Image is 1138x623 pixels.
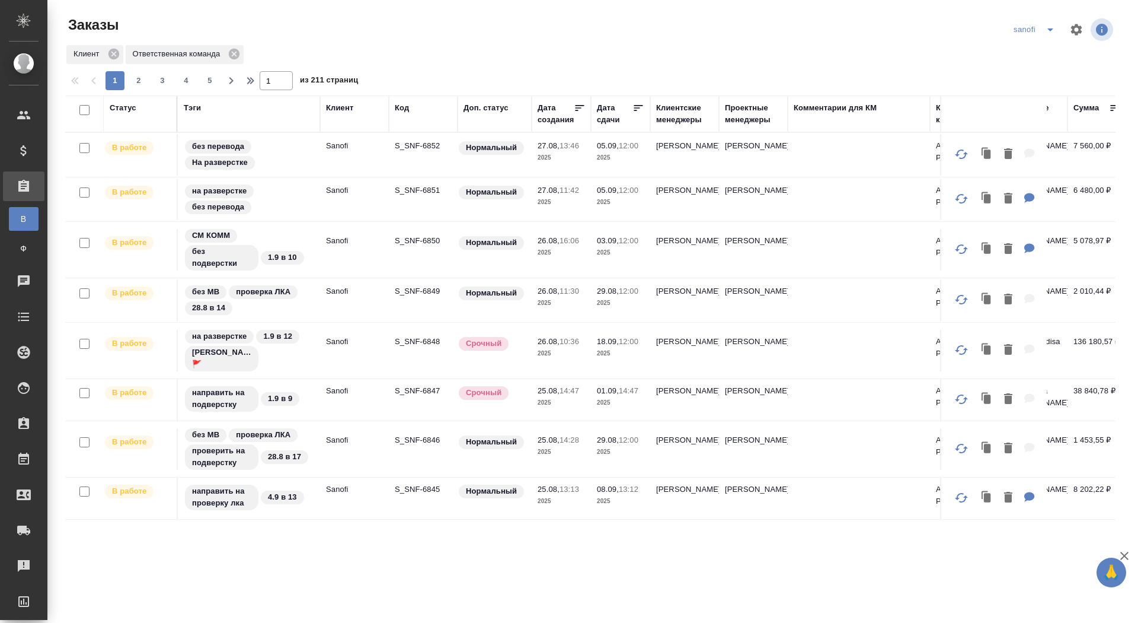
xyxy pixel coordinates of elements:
[538,337,560,346] p: 26.08,
[326,385,383,397] p: Sanofi
[619,287,638,295] p: 12:00
[326,140,383,152] p: Sanofi
[650,279,719,321] td: [PERSON_NAME]
[104,385,171,401] div: Выставляет ПМ после принятия заказа от КМа
[538,236,560,245] p: 26.08,
[619,485,638,494] p: 13:12
[619,141,638,150] p: 12:00
[538,152,585,164] p: 2025
[936,385,993,409] p: АО "Санофи Россия"
[200,71,219,90] button: 5
[947,434,976,463] button: Обновить
[1067,179,1127,220] td: 6 480,00 ₽
[200,75,219,87] span: 5
[619,337,638,346] p: 12:00
[184,102,201,114] div: Тэги
[597,186,619,195] p: 05.09,
[395,140,452,152] p: S_SNF-6852
[458,434,526,450] div: Статус по умолчанию для стандартных заказов
[538,186,560,195] p: 27.08,
[719,379,788,421] td: [PERSON_NAME]
[619,236,638,245] p: 12:00
[597,287,619,295] p: 29.08,
[947,185,976,213] button: Обновить
[129,75,148,87] span: 2
[538,436,560,444] p: 25.08,
[560,287,579,295] p: 11:30
[976,338,998,363] button: Клонировать
[466,142,517,154] p: Нормальный
[73,48,104,60] p: Клиент
[936,140,993,164] p: АО "Санофи Россия"
[192,387,251,411] p: направить на подверстку
[619,436,638,444] p: 12:00
[192,286,219,298] p: без МВ
[395,235,452,247] p: S_SNF-6850
[976,437,998,461] button: Клонировать
[619,386,638,395] p: 14:47
[184,427,314,471] div: без МВ, проверка ЛКА, проверить на подверстку, 28.8 в 17
[184,484,314,511] div: направить на проверку лка, 4.9 в 13
[458,385,526,401] div: Выставляется автоматически, если на указанный объем услуг необходимо больше времени в стандартном...
[998,387,1018,412] button: Удалить
[1067,478,1127,519] td: 8 202,22 ₽
[538,348,585,360] p: 2025
[1101,560,1121,585] span: 🙏
[458,185,526,201] div: Статус по умолчанию для стандартных заказов
[538,141,560,150] p: 27.08,
[597,386,619,395] p: 01.09,
[1091,18,1115,41] span: Посмотреть информацию
[976,486,998,510] button: Клонировать
[936,185,993,208] p: АО "Санофи Россия"
[9,207,39,231] a: В
[112,142,146,154] p: В работе
[597,247,644,259] p: 2025
[619,186,638,195] p: 12:00
[184,139,314,171] div: без перевода, На разверстке
[236,429,290,441] p: проверка ЛКА
[650,330,719,371] td: [PERSON_NAME]
[466,237,517,249] p: Нормальный
[998,437,1018,461] button: Удалить
[597,436,619,444] p: 29.08,
[560,186,579,195] p: 11:42
[794,102,877,114] div: Комментарии для КМ
[112,237,146,249] p: В работе
[719,428,788,470] td: [PERSON_NAME]
[395,285,452,297] p: S_SNF-6849
[184,284,314,316] div: без МВ, проверка ЛКА, 28.8 в 14
[395,336,452,348] p: S_SNF-6848
[104,434,171,450] div: Выставляет ПМ после принятия заказа от КМа
[192,157,248,169] p: На разверстке
[597,152,644,164] p: 2025
[236,286,290,298] p: проверка ЛКА
[538,397,585,409] p: 2025
[560,386,579,395] p: 14:47
[192,201,244,213] p: без перевода
[947,336,976,364] button: Обновить
[650,428,719,470] td: [PERSON_NAME]
[597,102,632,126] div: Дата сдачи
[597,196,644,208] p: 2025
[177,71,196,90] button: 4
[936,484,993,507] p: АО "Санофи Россия"
[65,15,119,34] span: Заказы
[650,179,719,220] td: [PERSON_NAME]
[104,235,171,251] div: Выставляет ПМ после принятия заказа от КМа
[538,446,585,458] p: 2025
[112,287,146,299] p: В работе
[268,491,297,503] p: 4.9 в 13
[597,397,644,409] p: 2025
[15,213,33,225] span: В
[463,102,509,114] div: Доп. статус
[263,330,292,342] p: 1.9 в 12
[1067,330,1127,371] td: 136 180,57 ₽
[395,385,452,397] p: S_SNF-6847
[9,237,39,260] a: Ф
[560,485,579,494] p: 13:13
[538,247,585,259] p: 2025
[192,230,230,241] p: СМ КОММ
[538,287,560,295] p: 26.08,
[538,297,585,309] p: 2025
[466,436,517,448] p: Нормальный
